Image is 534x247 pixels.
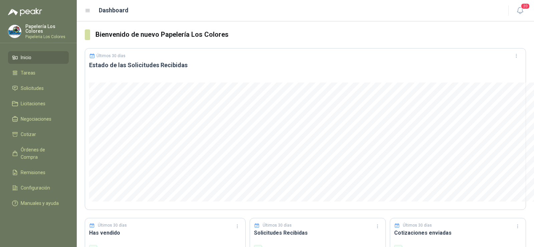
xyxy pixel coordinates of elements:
[25,24,69,33] p: Papelería Los Colores
[8,128,69,141] a: Cotizar
[8,25,21,38] img: Company Logo
[99,6,128,15] h1: Dashboard
[21,131,36,138] span: Cotizar
[8,113,69,125] a: Negociaciones
[521,3,530,9] span: 20
[8,67,69,79] a: Tareas
[89,61,522,69] h3: Estado de las Solicitudes Recibidas
[98,222,127,229] p: Últimos 30 días
[403,222,432,229] p: Últimos 30 días
[21,146,62,161] span: Órdenes de Compra
[21,54,31,61] span: Inicio
[514,5,526,17] button: 20
[21,184,50,192] span: Configuración
[95,29,526,40] h3: Bienvenido de nuevo Papelería Los Colores
[8,51,69,64] a: Inicio
[21,69,35,77] span: Tareas
[8,8,42,16] img: Logo peakr
[25,35,69,39] p: Papeleria Los Colores
[8,97,69,110] a: Licitaciones
[21,100,45,107] span: Licitaciones
[8,143,69,163] a: Órdenes de Compra
[8,197,69,210] a: Manuales y ayuda
[21,85,44,92] span: Solicitudes
[21,200,59,207] span: Manuales y ayuda
[21,169,45,176] span: Remisiones
[8,166,69,179] a: Remisiones
[21,115,51,123] span: Negociaciones
[254,229,381,237] h3: Solicitudes Recibidas
[89,229,241,237] h3: Has vendido
[8,181,69,194] a: Configuración
[8,82,69,95] a: Solicitudes
[394,229,522,237] h3: Cotizaciones enviadas
[263,222,292,229] p: Últimos 30 días
[96,53,125,58] p: Últimos 30 días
